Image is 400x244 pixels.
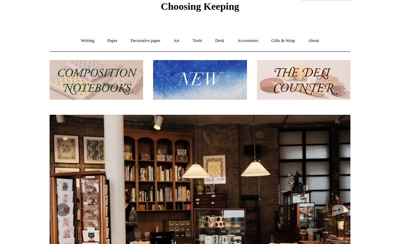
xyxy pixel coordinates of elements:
[125,32,166,50] a: Decorative paper
[257,60,350,100] img: The Deli Counter
[231,32,264,50] a: Accessories
[161,6,239,11] a: Choosing Keeping
[153,60,247,100] img: New.jpg__PID:f73bdf93-380a-4a35-bcfe-7823039498e1
[75,32,101,50] a: Writing
[102,32,124,50] a: Paper
[187,32,208,50] a: Tools
[161,1,239,12] span: Choosing Keeping
[50,60,143,100] img: 202302 Composition ledgers.jpg__PID:69722ee6-fa44-49dd-a067-31375e5d54ec
[56,203,70,216] button: Previous
[168,32,185,50] a: Art
[265,32,301,50] a: Gifts & Wrap
[302,32,325,50] a: About
[330,203,344,216] button: Next
[209,32,230,50] a: Desk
